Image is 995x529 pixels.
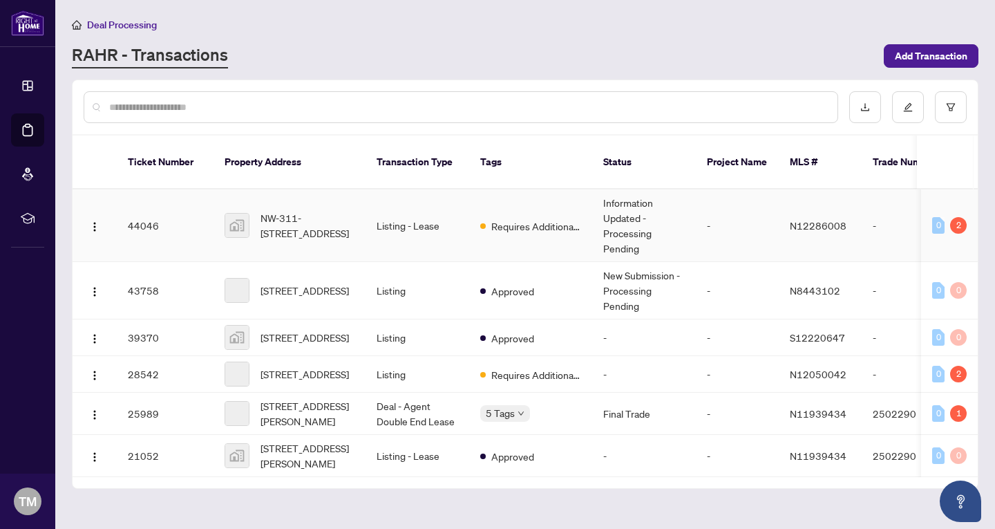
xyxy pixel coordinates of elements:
th: Status [592,136,696,189]
button: Logo [84,402,106,425]
div: 0 [932,282,945,299]
td: Listing - Lease [366,435,469,477]
button: Logo [84,279,106,301]
img: logo [11,10,44,36]
button: Logo [84,214,106,236]
span: download [860,102,870,112]
td: Information Updated - Processing Pending [592,189,696,262]
span: [STREET_ADDRESS] [260,366,349,382]
span: 5 Tags [486,405,515,421]
td: 43758 [117,262,214,319]
div: 0 [950,329,967,346]
td: Listing [366,262,469,319]
img: thumbnail-img [225,214,249,237]
span: edit [903,102,913,112]
td: - [696,435,779,477]
div: 1 [950,405,967,422]
div: 0 [950,447,967,464]
img: Logo [89,333,100,344]
button: download [849,91,881,123]
td: - [862,189,958,262]
button: Add Transaction [884,44,978,68]
div: 0 [932,366,945,382]
span: [STREET_ADDRESS][PERSON_NAME] [260,398,354,429]
div: 0 [932,329,945,346]
div: 0 [932,405,945,422]
td: - [592,319,696,356]
span: N12050042 [790,368,846,380]
td: - [696,393,779,435]
span: S12220647 [790,331,845,344]
td: 25989 [117,393,214,435]
td: - [862,262,958,319]
td: New Submission - Processing Pending [592,262,696,319]
th: Project Name [696,136,779,189]
button: Open asap [940,481,981,522]
button: Logo [84,445,106,467]
span: home [72,20,82,30]
td: Deal - Agent Double End Lease [366,393,469,435]
td: - [592,356,696,393]
td: Listing [366,319,469,356]
span: [STREET_ADDRESS] [260,283,349,298]
th: Transaction Type [366,136,469,189]
td: Final Trade [592,393,696,435]
th: MLS # [779,136,862,189]
span: N8443102 [790,284,840,297]
td: - [592,435,696,477]
span: N12286008 [790,219,846,232]
span: Approved [491,284,534,299]
span: N11939434 [790,449,846,462]
div: 0 [932,217,945,234]
span: filter [946,102,956,112]
td: - [862,356,958,393]
td: 39370 [117,319,214,356]
th: Trade Number [862,136,958,189]
span: down [518,410,524,417]
img: Logo [89,370,100,381]
div: 0 [950,282,967,299]
td: Listing [366,356,469,393]
td: 2502290 [862,435,958,477]
div: 2 [950,217,967,234]
td: Listing - Lease [366,189,469,262]
span: Approved [491,331,534,346]
span: NW-311-[STREET_ADDRESS] [260,210,354,241]
button: edit [892,91,924,123]
button: Logo [84,326,106,349]
td: - [696,262,779,319]
div: 2 [950,366,967,382]
span: Requires Additional Docs [491,367,581,382]
div: 0 [932,447,945,464]
span: Deal Processing [87,19,157,31]
button: Logo [84,363,106,385]
span: N11939434 [790,407,846,420]
img: thumbnail-img [225,444,249,467]
img: Logo [89,286,100,297]
td: 2502290 [862,393,958,435]
th: Property Address [214,136,366,189]
span: [STREET_ADDRESS] [260,330,349,345]
img: Logo [89,409,100,420]
button: filter [935,91,967,123]
span: [STREET_ADDRESS][PERSON_NAME] [260,440,354,471]
img: Logo [89,452,100,463]
td: - [696,319,779,356]
td: 21052 [117,435,214,477]
span: TM [19,492,37,511]
td: 28542 [117,356,214,393]
td: - [696,189,779,262]
img: thumbnail-img [225,326,249,349]
td: - [696,356,779,393]
td: - [862,319,958,356]
span: Add Transaction [895,45,967,67]
img: Logo [89,221,100,232]
a: RAHR - Transactions [72,44,228,68]
th: Tags [469,136,592,189]
td: 44046 [117,189,214,262]
th: Ticket Number [117,136,214,189]
span: Approved [491,449,534,464]
span: Requires Additional Docs [491,219,581,234]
